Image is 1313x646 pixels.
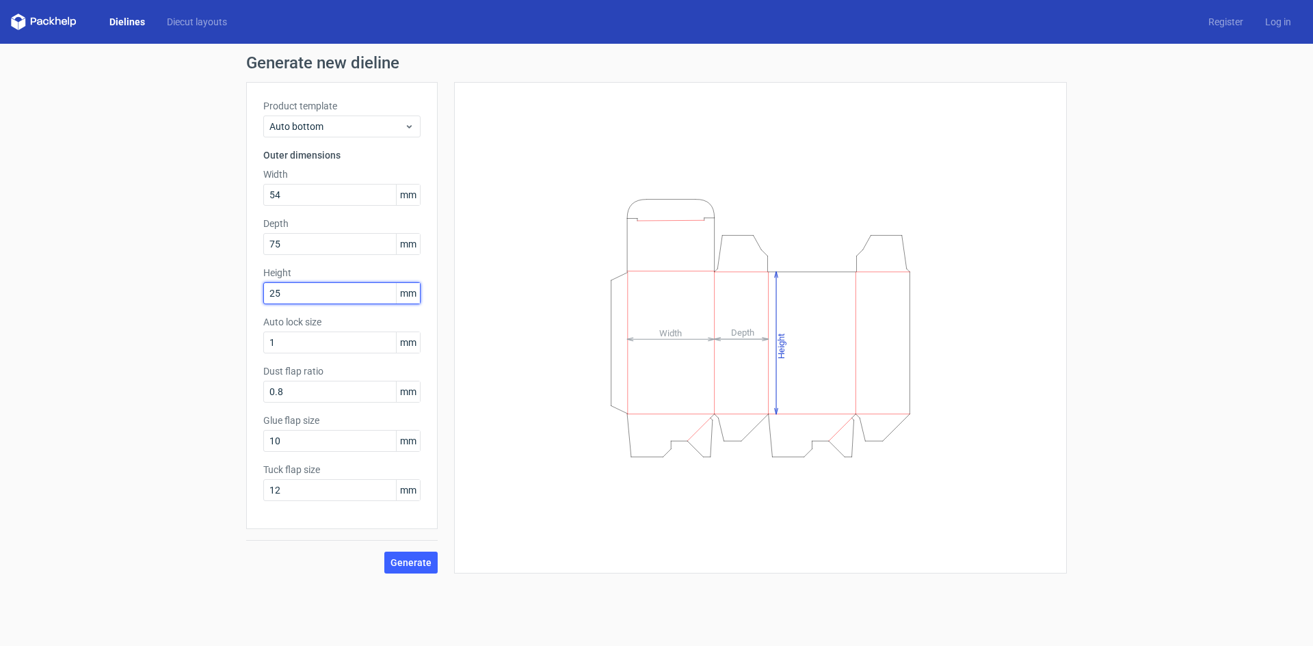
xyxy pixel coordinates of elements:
[98,15,156,29] a: Dielines
[731,327,754,338] tspan: Depth
[1197,15,1254,29] a: Register
[269,120,404,133] span: Auto bottom
[263,99,421,113] label: Product template
[156,15,238,29] a: Diecut layouts
[396,381,420,402] span: mm
[396,431,420,451] span: mm
[263,364,421,378] label: Dust flap ratio
[396,185,420,205] span: mm
[263,148,421,162] h3: Outer dimensions
[263,167,421,181] label: Width
[384,552,438,574] button: Generate
[1254,15,1302,29] a: Log in
[396,332,420,353] span: mm
[263,414,421,427] label: Glue flap size
[263,463,421,476] label: Tuck flap size
[263,266,421,280] label: Height
[263,217,421,230] label: Depth
[396,480,420,500] span: mm
[396,234,420,254] span: mm
[776,333,786,358] tspan: Height
[390,558,432,567] span: Generate
[659,327,682,338] tspan: Width
[396,283,420,304] span: mm
[246,55,1067,71] h1: Generate new dieline
[263,315,421,329] label: Auto lock size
